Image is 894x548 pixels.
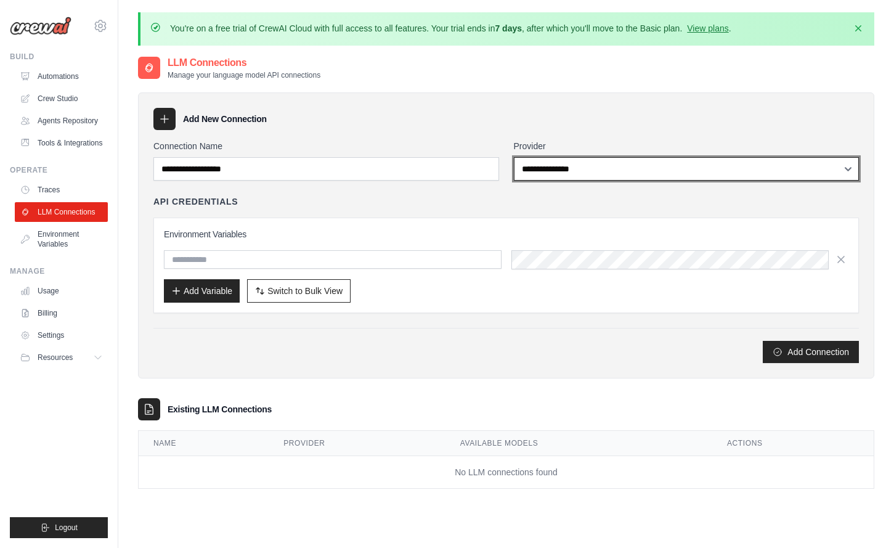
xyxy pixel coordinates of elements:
a: Tools & Integrations [15,133,108,153]
div: Operate [10,165,108,175]
a: Environment Variables [15,224,108,254]
p: Manage your language model API connections [168,70,320,80]
h2: LLM Connections [168,55,320,70]
a: Crew Studio [15,89,108,108]
span: Resources [38,353,73,362]
button: Logout [10,517,108,538]
a: LLM Connections [15,202,108,222]
div: Build [10,52,108,62]
th: Name [139,431,269,456]
div: Manage [10,266,108,276]
td: No LLM connections found [139,456,874,488]
a: Agents Repository [15,111,108,131]
a: Traces [15,180,108,200]
button: Add Connection [763,341,859,363]
h3: Add New Connection [183,113,267,125]
a: Usage [15,281,108,301]
button: Add Variable [164,279,240,303]
a: Billing [15,303,108,323]
button: Switch to Bulk View [247,279,351,303]
h4: API Credentials [153,195,238,208]
h3: Existing LLM Connections [168,403,272,415]
a: Automations [15,67,108,86]
label: Connection Name [153,140,499,152]
span: Logout [55,523,78,533]
span: Switch to Bulk View [267,285,343,297]
p: You're on a free trial of CrewAI Cloud with full access to all features. Your trial ends in , aft... [170,22,731,35]
button: Resources [15,348,108,367]
a: View plans [687,23,728,33]
label: Provider [514,140,859,152]
h3: Environment Variables [164,228,848,240]
strong: 7 days [495,23,522,33]
th: Actions [712,431,874,456]
th: Available Models [445,431,712,456]
a: Settings [15,325,108,345]
img: Logo [10,17,71,35]
th: Provider [269,431,445,456]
